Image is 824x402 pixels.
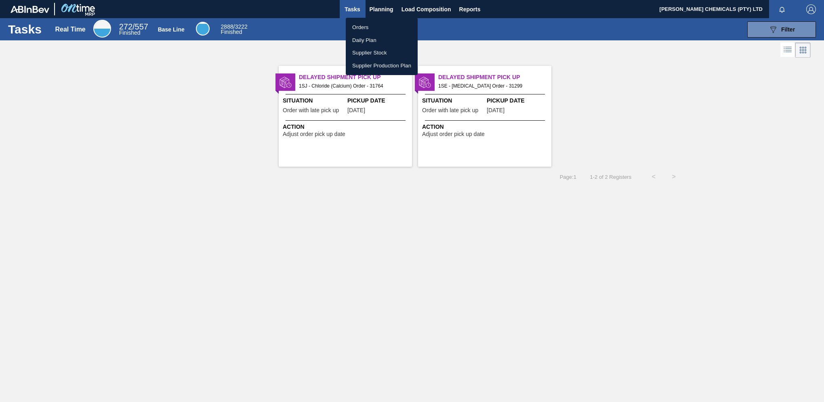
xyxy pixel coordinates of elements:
a: Daily Plan [346,34,418,47]
a: Orders [346,21,418,34]
a: Supplier Production Plan [346,59,418,72]
a: Supplier Stock [346,46,418,59]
